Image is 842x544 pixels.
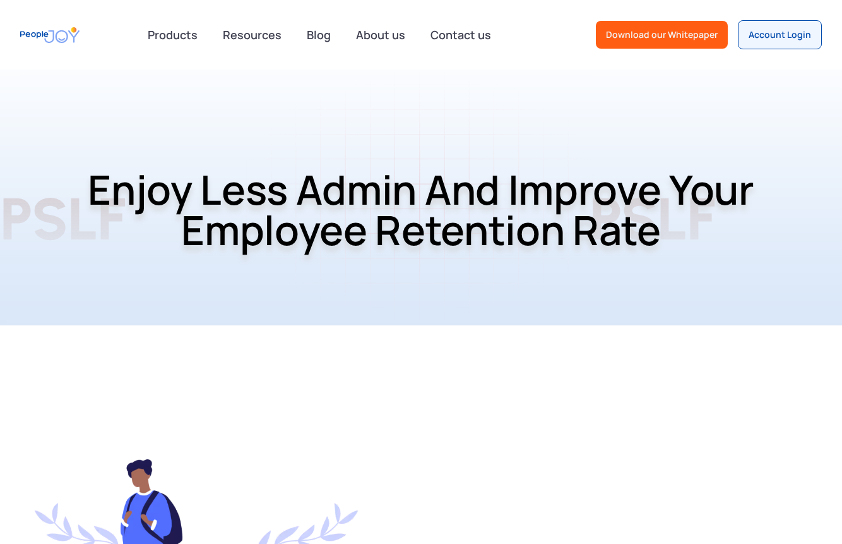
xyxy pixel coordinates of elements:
a: Blog [299,21,338,49]
div: Download our Whitepaper [606,28,718,41]
div: Account Login [749,28,811,41]
a: Resources [215,21,289,49]
a: Account Login [738,20,822,49]
a: Contact us [423,21,499,49]
a: Download our Whitepaper [596,21,728,49]
h1: Enjoy Less Admin and Improve Your Employee Retention Rate [9,136,833,283]
a: About us [348,21,413,49]
div: Products [140,22,205,47]
a: home [20,21,80,49]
